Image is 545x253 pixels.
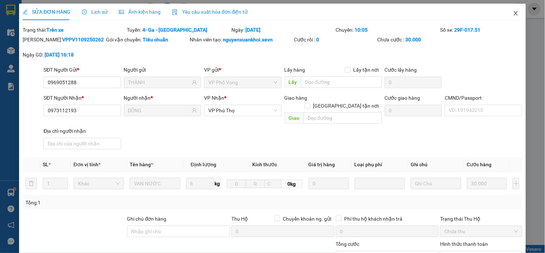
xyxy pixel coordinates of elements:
li: Số 10 ngõ 15 Ngọc Hồi, Q.[PERSON_NAME], [GEOGRAPHIC_DATA] [67,18,300,27]
label: Hình thức thanh toán [440,241,488,247]
span: Lịch sử [82,9,107,15]
span: Giao hàng [285,95,308,101]
span: Thu Hộ [231,216,248,222]
input: D [227,180,246,188]
label: Ghi chú đơn hàng [127,216,167,222]
input: Dọc đường [304,112,382,124]
input: Dọc đường [301,76,382,88]
b: GỬI : VP Phú Thọ [9,52,86,64]
span: 0kg [282,180,302,188]
div: Nhân viên tạo: [190,36,293,44]
div: Tổng: 1 [26,199,211,207]
span: VP Phố Vọng [208,77,277,88]
span: Tên hàng [130,162,153,167]
span: Tổng cước [336,241,360,247]
span: user [192,80,197,85]
b: 0 [317,37,319,42]
div: Gói vận chuyển: [106,36,188,44]
div: Trạng thái Thu Hộ [440,215,522,223]
input: VD: Bàn, Ghế [130,178,180,189]
b: 30.000 [406,37,421,42]
input: Ghi Chú [411,178,461,189]
span: VP Phú Thọ [208,105,277,116]
div: Trạng thái: [22,26,126,34]
span: clock-circle [82,9,87,14]
div: SĐT Người Nhận [43,94,121,102]
b: Tiêu chuẩn [143,37,168,42]
label: Cước lấy hàng [385,67,417,73]
img: icon [172,9,178,15]
div: Ngày: [231,26,335,34]
span: kg [214,178,221,189]
b: [DATE] 16:18 [45,52,74,58]
span: Lấy hàng [285,67,305,73]
b: nguyenxuankhoi.xevn [223,37,273,42]
div: Số xe: [439,26,523,34]
button: plus [513,178,519,189]
input: 0 [309,178,349,189]
b: [DATE] [245,27,260,33]
span: edit [23,9,28,14]
span: user [192,108,197,113]
span: Đơn vị tính [74,162,101,167]
span: Chưa thu [444,226,518,237]
input: Tên người gửi [128,78,190,86]
img: logo.jpg [9,9,45,45]
span: Định lượng [191,162,216,167]
span: Cước hàng [467,162,492,167]
div: Tuyến: [126,26,231,34]
span: Lấy [285,76,301,88]
b: 4- Ga - [GEOGRAPHIC_DATA] [143,27,208,33]
input: Cước giao hàng [385,105,442,116]
span: Lấy tận nơi [351,66,382,74]
span: Chuyển khoản ng. gửi [280,215,334,223]
div: CMND/Passport [445,94,522,102]
div: Ngày GD: [23,51,105,59]
button: Close [506,4,526,24]
div: [PERSON_NAME]: [23,36,105,44]
b: Trên xe [46,27,64,33]
span: Khác [78,178,120,189]
span: Giá trị hàng [309,162,335,167]
b: 29F-017.51 [454,27,480,33]
input: Cước lấy hàng [385,77,442,88]
th: Loại phụ phí [352,158,408,172]
div: SĐT Người Gửi [43,66,121,74]
input: R [246,180,265,188]
b: VPPV1109250262 [62,37,104,42]
input: C [264,180,282,188]
span: Kích thước [252,162,277,167]
div: Địa chỉ người nhận [43,127,121,135]
span: VP Nhận [204,95,224,101]
b: 10:05 [355,27,368,33]
input: Tên người nhận [128,107,190,114]
span: [GEOGRAPHIC_DATA] tận nơi [310,102,382,110]
span: close [513,10,519,16]
div: Chưa cước : [378,36,459,44]
span: Yêu cầu xuất hóa đơn điện tử [172,9,248,15]
div: VP gửi [204,66,281,74]
div: Cước rồi : [294,36,376,44]
li: Hotline: 19001155 [67,27,300,36]
div: Người nhận [124,94,201,102]
span: SỬA ĐƠN HÀNG [23,9,70,15]
span: Giao [285,112,304,124]
button: delete [26,178,37,189]
span: Phí thu hộ khách nhận trả [342,215,406,223]
th: Ghi chú [408,158,464,172]
input: Ghi chú đơn hàng [127,226,230,237]
span: picture [119,9,124,14]
input: 0 [467,178,507,189]
span: Ảnh kiện hàng [119,9,161,15]
span: SL [43,162,49,167]
div: Người gửi [124,66,201,74]
label: Cước giao hàng [385,95,420,101]
input: Địa chỉ của người nhận [43,138,121,149]
div: Chuyến: [335,26,440,34]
